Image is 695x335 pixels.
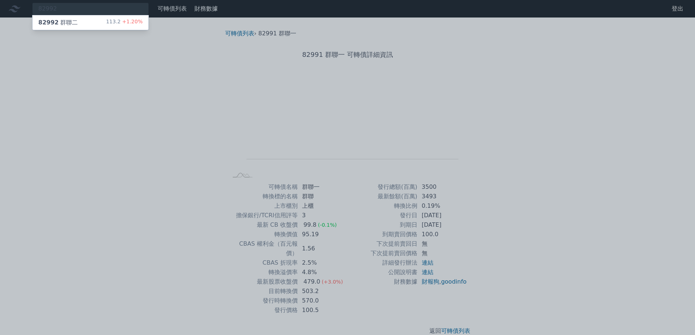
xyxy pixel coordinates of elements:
[38,19,59,26] span: 82992
[38,18,78,27] div: 群聯二
[32,15,148,30] a: 82992群聯二 113.2+1.20%
[106,18,143,27] div: 113.2
[121,19,143,24] span: +1.20%
[659,300,695,335] iframe: Chat Widget
[659,300,695,335] div: 聊天小工具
